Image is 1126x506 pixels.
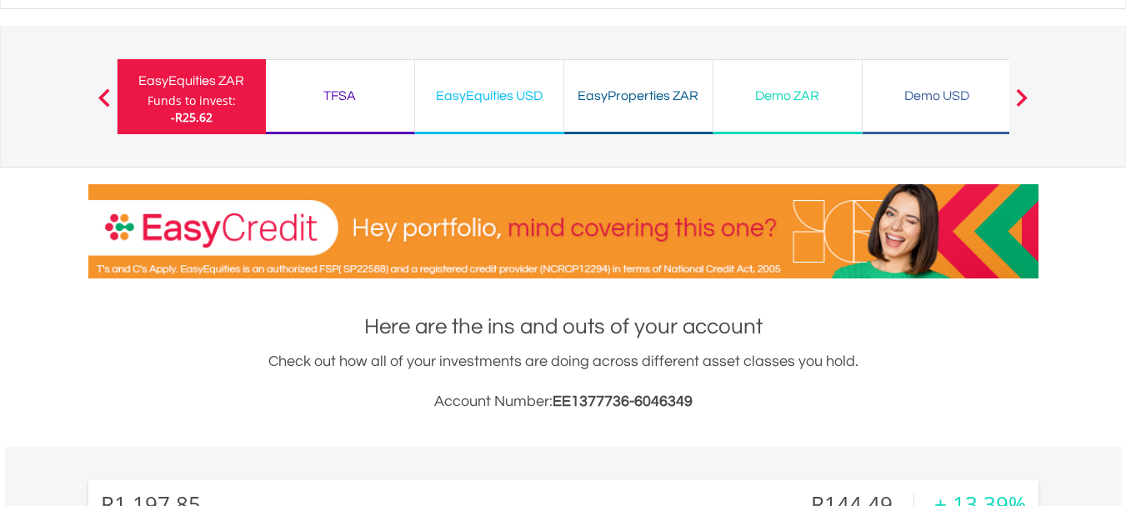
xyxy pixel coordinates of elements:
[88,97,121,113] button: Previous
[128,69,256,93] div: EasyEquities ZAR
[88,350,1038,413] div: Check out how all of your investments are doing across different asset classes you hold.
[88,312,1038,342] h1: Here are the ins and outs of your account
[148,93,236,109] div: Funds to invest:
[873,84,1001,108] div: Demo USD
[88,390,1038,413] h3: Account Number:
[276,84,404,108] div: TFSA
[425,84,553,108] div: EasyEquities USD
[574,84,703,108] div: EasyProperties ZAR
[723,84,852,108] div: Demo ZAR
[171,109,213,125] span: -R25.62
[1005,97,1038,113] button: Next
[553,393,693,409] span: EE1377736-6046349
[88,184,1038,278] img: EasyCredit Promotion Banner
